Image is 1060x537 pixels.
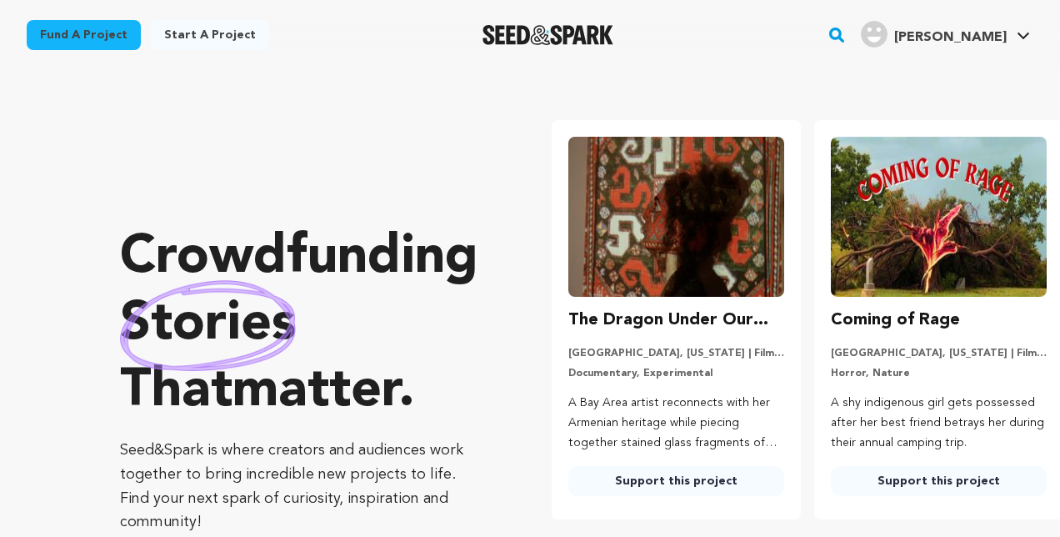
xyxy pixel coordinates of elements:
span: [PERSON_NAME] [894,31,1007,44]
p: Documentary, Experimental [568,367,784,380]
img: Seed&Spark Logo Dark Mode [482,25,613,45]
p: Horror, Nature [831,367,1047,380]
p: A Bay Area artist reconnects with her Armenian heritage while piecing together stained glass frag... [568,394,784,453]
img: hand sketched image [120,280,296,371]
a: Leslie Kate T.'s Profile [857,18,1033,48]
p: A shy indigenous girl gets possessed after her best friend betrays her during their annual campin... [831,394,1047,453]
img: user.png [861,21,887,48]
a: Fund a project [27,20,141,50]
p: Seed&Spark is where creators and audiences work together to bring incredible new projects to life... [120,439,485,534]
a: Support this project [831,466,1047,496]
p: [GEOGRAPHIC_DATA], [US_STATE] | Film Short [831,347,1047,360]
p: Crowdfunding that . [120,225,485,425]
img: Coming of Rage image [831,137,1047,297]
div: Leslie Kate T.'s Profile [861,21,1007,48]
span: matter [232,365,398,419]
a: Seed&Spark Homepage [482,25,613,45]
a: Start a project [151,20,269,50]
h3: Coming of Rage [831,307,960,334]
p: [GEOGRAPHIC_DATA], [US_STATE] | Film Feature [568,347,784,360]
img: The Dragon Under Our Feet image [568,137,784,297]
h3: The Dragon Under Our Feet [568,307,784,334]
span: Leslie Kate T.'s Profile [857,18,1033,53]
a: Support this project [568,466,784,496]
